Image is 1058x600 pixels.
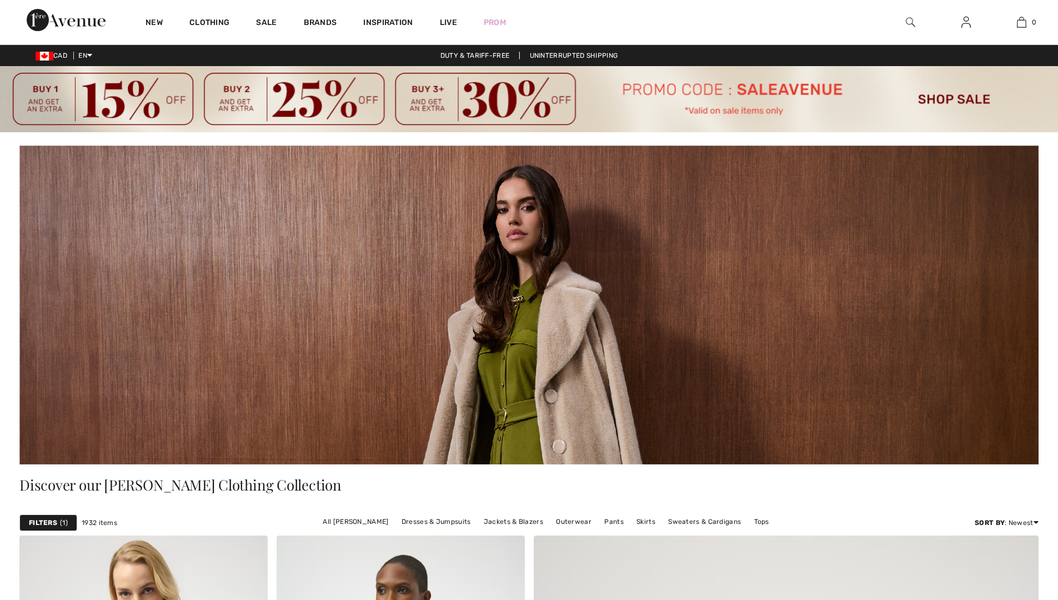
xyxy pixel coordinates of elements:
[317,514,394,529] a: All [PERSON_NAME]
[749,514,775,529] a: Tops
[975,519,1005,527] strong: Sort By
[599,514,629,529] a: Pants
[19,146,1039,464] img: Joseph Ribkoff Canada: Women's Clothing Online | 1ère Avenue
[906,16,915,29] img: search the website
[82,518,117,528] span: 1932 items
[363,18,413,29] span: Inspiration
[1032,17,1036,27] span: 0
[27,9,106,31] img: 1ère Avenue
[78,52,92,59] span: EN
[36,52,53,61] img: Canadian Dollar
[663,514,746,529] a: Sweaters & Cardigans
[961,16,971,29] img: My Info
[631,514,661,529] a: Skirts
[146,18,163,29] a: New
[36,52,72,59] span: CAD
[440,17,457,28] a: Live
[29,518,57,528] strong: Filters
[952,16,980,29] a: Sign In
[550,514,597,529] a: Outerwear
[256,18,277,29] a: Sale
[304,18,337,29] a: Brands
[189,18,229,29] a: Clothing
[60,518,68,528] span: 1
[478,514,549,529] a: Jackets & Blazers
[19,475,342,494] span: Discover our [PERSON_NAME] Clothing Collection
[1017,16,1026,29] img: My Bag
[994,16,1049,29] a: 0
[975,518,1039,528] div: : Newest
[396,514,477,529] a: Dresses & Jumpsuits
[484,17,506,28] a: Prom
